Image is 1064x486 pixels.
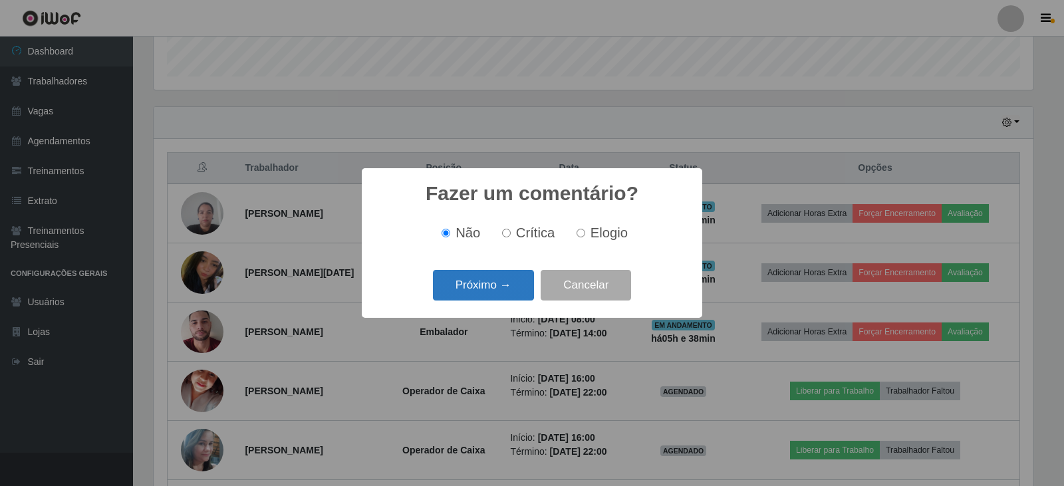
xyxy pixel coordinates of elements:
span: Não [456,225,480,240]
input: Crítica [502,229,511,237]
span: Elogio [591,225,628,240]
button: Cancelar [541,270,631,301]
button: Próximo → [433,270,534,301]
span: Crítica [516,225,555,240]
input: Elogio [577,229,585,237]
h2: Fazer um comentário? [426,182,638,205]
input: Não [442,229,450,237]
